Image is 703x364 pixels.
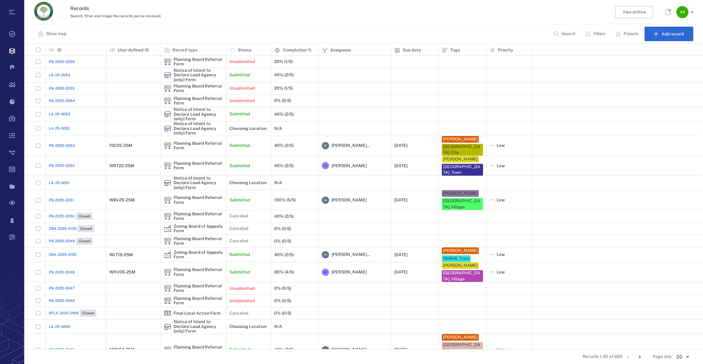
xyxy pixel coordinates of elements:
[274,112,294,117] div: 40% (2/5)
[164,323,171,330] div: Notice of Intent to Declare Lead Agency (only) Form
[164,197,171,204] img: icon Planning Board Referral Form
[583,354,622,360] span: Records 1-20 of 669
[174,345,223,354] div: Planning Board Referral Form
[645,27,693,41] button: Add record
[49,197,74,203] span: PB-2025-0351
[164,71,171,79] div: Notice of Intent to Declare Lead Agency (only) Form
[57,47,62,53] p: ID
[174,84,223,93] div: Planning Board Referral Form
[81,311,95,316] span: Closed
[49,252,76,257] a: ZBA-2025-0129
[274,86,293,91] div: 20% (1/5)
[174,250,223,260] div: Zoning Board of Appeals Form
[274,59,293,64] div: 20% (1/5)
[283,47,312,53] p: Completion %
[332,143,370,149] span: [PERSON_NAME]...
[394,253,408,257] div: [DATE]
[49,238,75,244] span: PB-2025-0349
[174,96,223,106] div: Planning Board Referral Form
[164,237,171,245] img: icon Planning Board Referral Form
[164,85,171,92] div: Planning Board Referral Form
[274,324,282,329] div: N/A
[274,164,294,168] div: 40% (2/5)
[174,141,223,151] div: Planning Board Referral Form
[497,143,505,149] span: Low
[174,107,223,121] div: Notice of Intent to Declare Lead Agency (only) Form
[443,270,482,282] div: [GEOGRAPHIC_DATA], Village
[46,31,66,37] p: Show map
[118,47,149,53] p: User defined ID
[49,126,70,131] a: LA-25-0052
[274,253,294,257] div: 40% (2/5)
[49,347,75,352] a: PB-2025-0345
[549,27,580,41] button: Search
[70,5,498,12] h3: Records
[274,270,294,274] div: 80% (4/5)
[174,311,221,316] div: Final Local Action Form
[229,347,250,353] p: Submitted
[174,296,223,306] div: Planning Board Referral Form
[49,270,75,275] a: PB-2025-0348
[497,269,505,275] span: Low
[49,213,92,220] a: PB-2025-0350Closed
[49,286,75,291] span: PB-2025-0347
[79,226,93,231] span: Closed
[229,180,267,186] p: Choosing Location
[164,213,171,220] img: icon Planning Board Referral Form
[229,213,248,219] p: Canceled
[174,68,223,82] div: Notice of Intent to Declare Lead Agency (only) Form
[49,237,93,245] a: PB-2025-0349Closed
[70,14,161,18] span: Search, filter and triage the records you've received.
[274,126,282,131] div: N/A
[611,27,643,41] button: Presets
[164,269,171,276] img: icon Planning Board Referral Form
[229,59,255,65] p: Unsubmitted
[109,164,134,168] div: WRT22-25M
[229,143,250,149] p: Submitted
[322,162,329,169] div: M T
[274,180,282,185] div: N/A
[229,163,250,169] p: Submitted
[274,227,291,231] div: 0% (0/5)
[274,143,294,148] div: 40% (2/5)
[394,270,408,274] div: [DATE]
[443,263,478,269] div: [PERSON_NAME]
[229,269,250,275] p: Submitted
[49,310,78,316] span: RFLA-2025-0168
[164,142,171,149] img: icon Planning Board Referral Form
[109,198,135,202] div: WBV29-25M
[49,98,75,104] a: PB-2025-0354
[49,111,70,117] span: LA-25-0053
[109,347,135,352] div: MTC04-25M
[164,297,171,304] img: icon Planning Board Referral Form
[174,161,223,170] div: Planning Board Referral Form
[497,347,505,353] span: Low
[49,225,94,232] a: ZBA-2025-0130Closed
[443,256,469,262] div: Wallkill, Town
[164,237,171,245] div: Planning Board Referral Form
[164,85,171,92] img: icon Planning Board Referral Form
[172,47,198,53] p: Record type
[229,252,250,258] p: Submitted
[443,156,478,162] div: [PERSON_NAME]
[332,347,370,353] span: [PERSON_NAME]...
[174,267,223,277] div: Planning Board Referral Form
[450,47,460,53] p: Tags
[164,225,171,232] img: icon Zoning Board of Appeals Form
[322,346,329,353] div: V F
[164,346,171,353] img: icon Planning Board Referral Form
[229,298,255,304] p: Unsubmitted
[394,198,408,202] div: [DATE]
[229,111,250,117] p: Submitted
[164,125,171,132] div: Notice of Intent to Declare Lead Agency (only) Form
[322,197,329,204] div: J M
[164,346,171,353] div: Planning Board Referral Form
[676,6,696,18] button: AK
[49,163,75,168] a: PB-2025-0352
[164,97,171,104] img: icon Planning Board Referral Form
[49,72,70,78] a: LA-25-0054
